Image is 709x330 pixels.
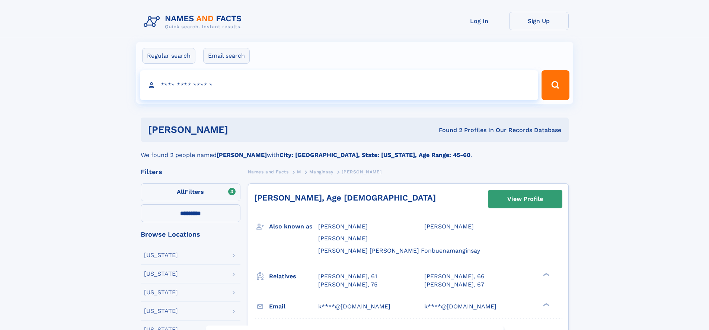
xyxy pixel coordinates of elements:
[450,12,509,30] a: Log In
[144,308,178,314] div: [US_STATE]
[269,270,318,283] h3: Relatives
[141,142,569,160] div: We found 2 people named with .
[318,272,377,281] a: [PERSON_NAME], 61
[342,169,381,174] span: [PERSON_NAME]
[254,193,436,202] a: [PERSON_NAME], Age [DEMOGRAPHIC_DATA]
[297,167,301,176] a: M
[318,247,480,254] span: [PERSON_NAME] [PERSON_NAME] Fonbuenamanginsay
[309,167,333,176] a: Manginsay
[318,235,368,242] span: [PERSON_NAME]
[509,12,569,30] a: Sign Up
[141,183,240,201] label: Filters
[144,271,178,277] div: [US_STATE]
[140,70,539,100] input: search input
[424,272,485,281] a: [PERSON_NAME], 66
[280,151,470,158] b: City: [GEOGRAPHIC_DATA], State: [US_STATE], Age Range: 45-60
[142,48,195,64] label: Regular search
[424,223,474,230] span: [PERSON_NAME]
[203,48,250,64] label: Email search
[177,188,185,195] span: All
[148,125,333,134] h1: [PERSON_NAME]
[318,223,368,230] span: [PERSON_NAME]
[507,190,543,208] div: View Profile
[309,169,333,174] span: Manginsay
[144,252,178,258] div: [US_STATE]
[541,302,550,307] div: ❯
[424,281,484,289] a: [PERSON_NAME], 67
[248,167,289,176] a: Names and Facts
[333,126,561,134] div: Found 2 Profiles In Our Records Database
[542,70,569,100] button: Search Button
[269,220,318,233] h3: Also known as
[141,231,240,238] div: Browse Locations
[144,289,178,295] div: [US_STATE]
[141,169,240,175] div: Filters
[541,272,550,277] div: ❯
[269,300,318,313] h3: Email
[297,169,301,174] span: M
[318,281,377,289] a: [PERSON_NAME], 75
[217,151,267,158] b: [PERSON_NAME]
[488,190,562,208] a: View Profile
[141,12,248,32] img: Logo Names and Facts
